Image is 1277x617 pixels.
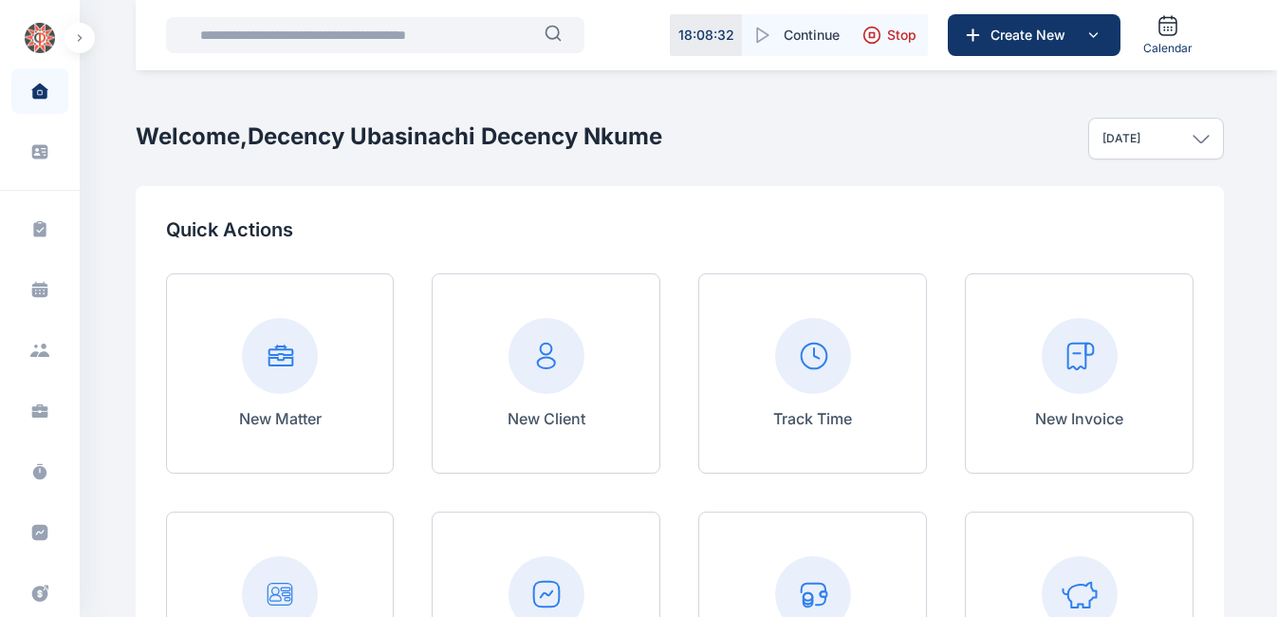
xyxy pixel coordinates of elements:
p: Quick Actions [166,216,1194,243]
span: Calendar [1143,41,1193,56]
a: Calendar [1136,7,1200,64]
span: Continue [784,26,840,45]
button: Continue [742,14,851,56]
p: New Invoice [1035,407,1123,430]
span: Stop [887,26,916,45]
h2: Welcome, Decency Ubasinachi Decency Nkume [136,122,662,152]
button: Create New [948,14,1120,56]
p: 18 : 08 : 32 [678,26,734,45]
p: [DATE] [1102,131,1140,146]
p: New Client [508,407,585,430]
p: New Matter [239,407,322,430]
span: Create New [983,26,1082,45]
p: Track Time [773,407,852,430]
button: Stop [851,14,928,56]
